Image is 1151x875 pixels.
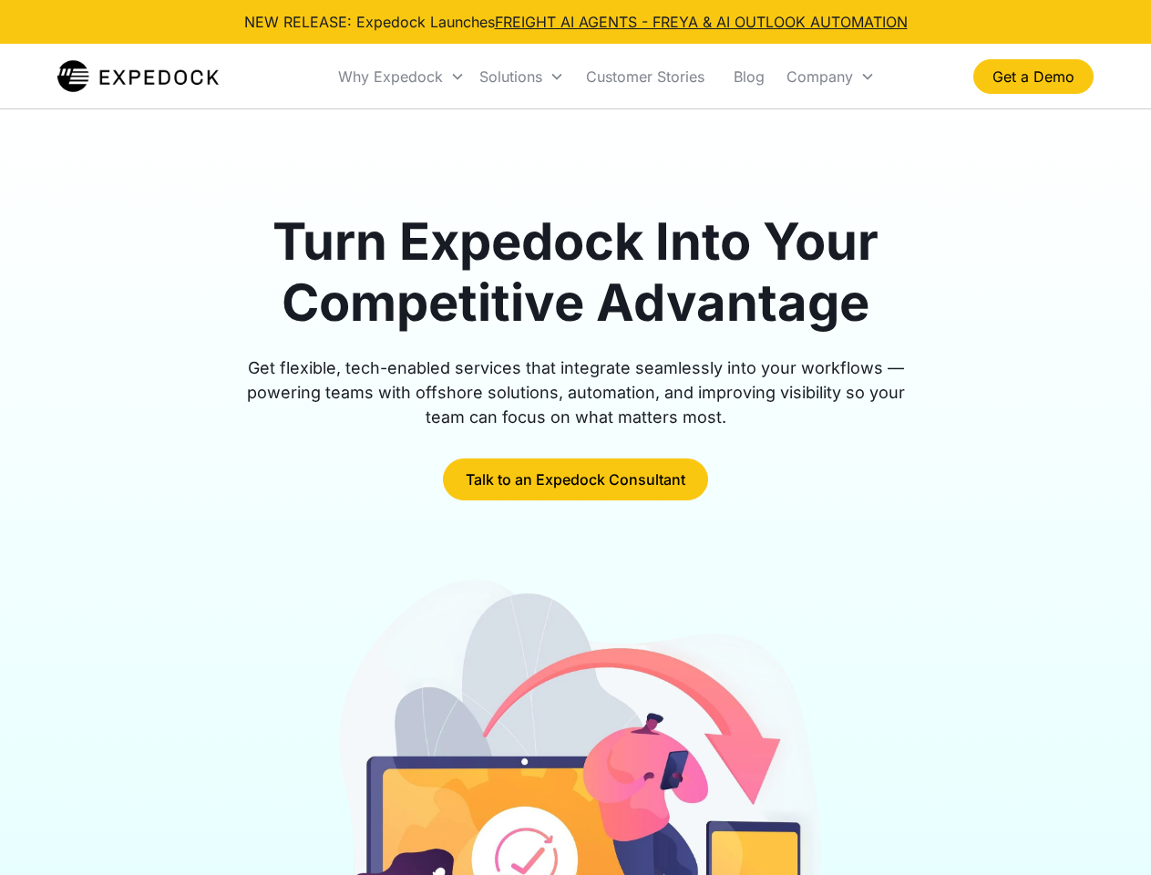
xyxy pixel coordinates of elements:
[57,58,219,95] img: Expedock Logo
[338,67,443,86] div: Why Expedock
[495,13,908,31] a: FREIGHT AI AGENTS - FREYA & AI OUTLOOK AUTOMATION
[57,58,219,95] a: home
[786,67,853,86] div: Company
[973,59,1094,94] a: Get a Demo
[571,46,719,108] a: Customer Stories
[443,458,708,500] a: Talk to an Expedock Consultant
[779,46,882,108] div: Company
[1060,787,1151,875] iframe: Chat Widget
[331,46,472,108] div: Why Expedock
[226,211,926,334] h1: Turn Expedock Into Your Competitive Advantage
[244,11,908,33] div: NEW RELEASE: Expedock Launches
[472,46,571,108] div: Solutions
[226,355,926,429] div: Get flexible, tech-enabled services that integrate seamlessly into your workflows — powering team...
[719,46,779,108] a: Blog
[479,67,542,86] div: Solutions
